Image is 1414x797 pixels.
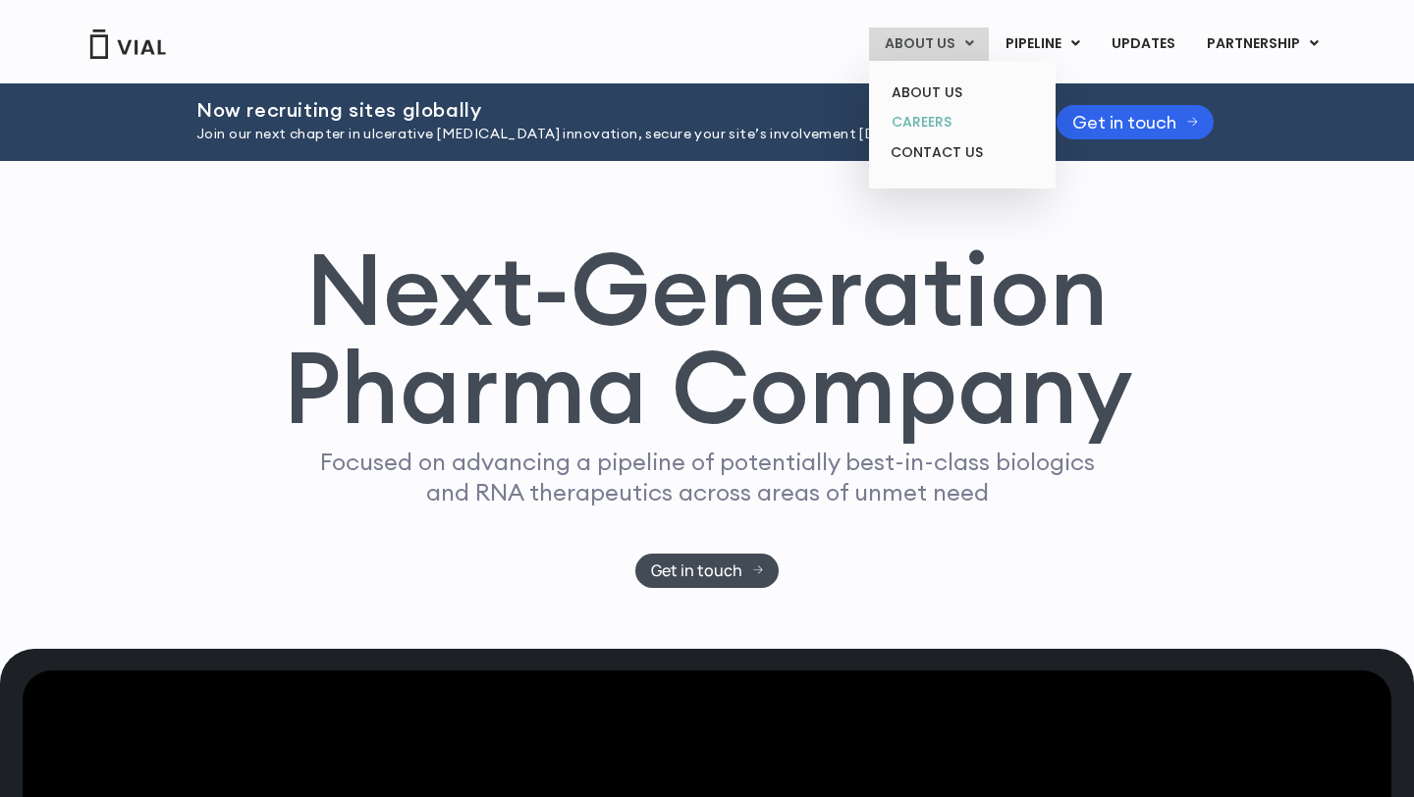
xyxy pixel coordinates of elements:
p: Join our next chapter in ulcerative [MEDICAL_DATA] innovation, secure your site’s involvement [DA... [196,124,1007,145]
h2: Now recruiting sites globally [196,99,1007,121]
a: ABOUT USMenu Toggle [869,27,989,61]
p: Focused on advancing a pipeline of potentially best-in-class biologics and RNA therapeutics acros... [311,447,1103,507]
a: CONTACT US [876,137,1048,169]
a: PIPELINEMenu Toggle [990,27,1095,61]
h1: Next-Generation Pharma Company [282,239,1132,438]
a: UPDATES [1096,27,1190,61]
a: PARTNERSHIPMenu Toggle [1191,27,1334,61]
img: Vial Logo [88,29,167,59]
a: Get in touch [1057,105,1214,139]
span: Get in touch [651,563,742,578]
a: Get in touch [635,554,780,588]
a: ABOUT US [876,78,1048,108]
a: CAREERS [876,107,1048,137]
span: Get in touch [1072,115,1176,130]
